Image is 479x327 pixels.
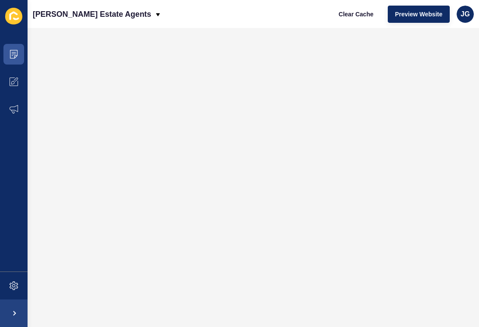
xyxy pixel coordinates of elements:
[331,6,381,23] button: Clear Cache
[339,10,374,19] span: Clear Cache
[460,10,470,19] span: JG
[395,10,442,19] span: Preview Website
[33,3,151,25] p: [PERSON_NAME] Estate Agents
[388,6,450,23] button: Preview Website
